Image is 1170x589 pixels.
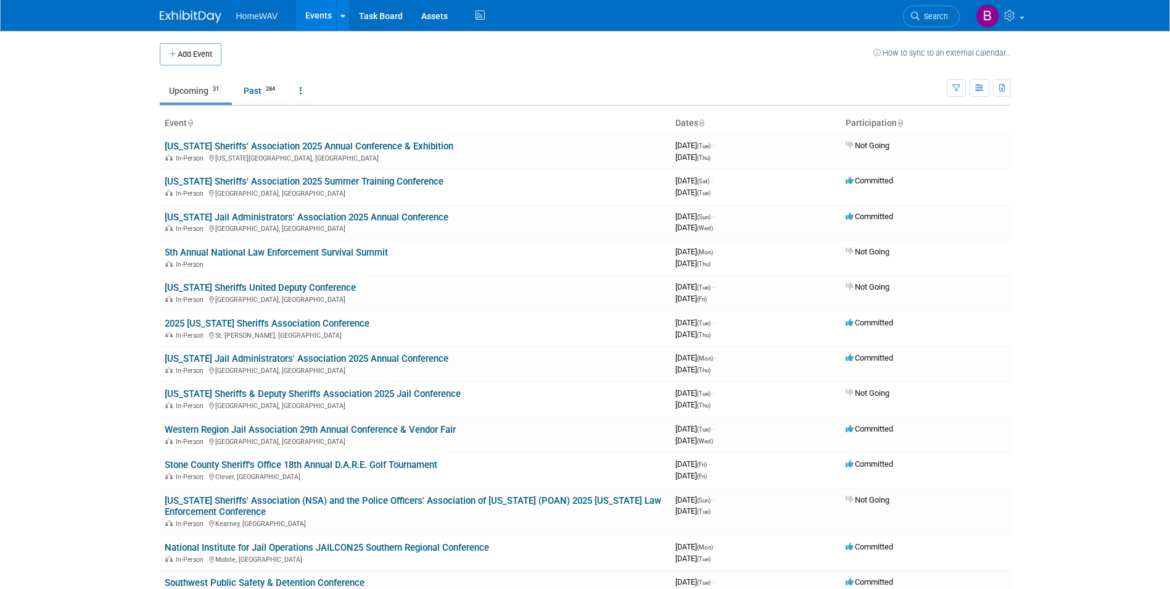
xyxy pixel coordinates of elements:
span: (Sun) [697,497,711,504]
span: Not Going [846,282,889,291]
span: [DATE] [675,259,711,268]
img: In-Person Event [165,154,173,161]
span: - [712,577,714,587]
div: [GEOGRAPHIC_DATA], [GEOGRAPHIC_DATA] [165,223,665,233]
span: (Mon) [697,249,713,256]
span: In-Person [176,332,207,340]
a: Search [903,6,960,27]
img: In-Person Event [165,473,173,479]
span: Search [920,12,948,21]
span: [DATE] [675,471,707,480]
span: - [712,495,714,504]
button: Add Event [160,43,221,65]
span: Not Going [846,247,889,256]
span: (Tue) [697,190,711,196]
th: Participation [841,113,1011,134]
span: (Mon) [697,355,713,362]
a: [US_STATE] Sheriffs United Deputy Conference [165,282,356,293]
span: (Mon) [697,544,713,551]
span: (Thu) [697,261,711,267]
img: In-Person Event [165,225,173,231]
span: In-Person [176,438,207,446]
span: [DATE] [675,424,714,433]
a: [US_STATE] Sheriffs & Deputy Sheriffs Association 2025 Jail Conference [165,388,461,399]
span: - [712,141,714,150]
span: (Tue) [697,143,711,149]
div: Mobile, [GEOGRAPHIC_DATA] [165,554,665,564]
img: In-Person Event [165,556,173,562]
span: [DATE] [675,188,711,197]
span: [DATE] [675,212,714,221]
span: (Tue) [697,426,711,433]
span: Committed [846,459,893,469]
span: Committed [846,318,893,327]
a: [US_STATE] Jail Administrators' Association 2025 Annual Conference [165,212,448,223]
img: In-Person Event [165,367,173,373]
span: (Thu) [697,402,711,409]
span: In-Person [176,225,207,233]
span: [DATE] [675,152,711,162]
a: Western Region Jail Association 29th Annual Conference & Vendor Fair [165,424,456,435]
th: Dates [670,113,841,134]
span: In-Person [176,402,207,410]
span: (Thu) [697,154,711,161]
span: - [712,212,714,221]
a: Sort by Event Name [187,118,193,128]
span: In-Person [176,261,207,269]
span: In-Person [176,473,207,481]
span: (Fri) [697,461,707,468]
span: (Tue) [697,508,711,515]
span: Not Going [846,388,889,398]
span: [DATE] [675,223,713,232]
img: Brian Owens [976,4,999,28]
span: [DATE] [675,400,711,409]
span: - [715,542,717,551]
a: Past284 [234,79,288,102]
span: [DATE] [675,436,713,445]
a: [US_STATE] Sheriffs' Association 2025 Summer Training Conference [165,176,443,187]
span: Committed [846,212,893,221]
span: [DATE] [675,459,711,469]
span: [DATE] [675,554,711,563]
div: [GEOGRAPHIC_DATA], [GEOGRAPHIC_DATA] [165,188,665,198]
span: Committed [846,424,893,433]
span: 284 [262,85,279,94]
span: - [709,459,711,469]
span: Not Going [846,495,889,504]
a: Sort by Start Date [698,118,704,128]
span: [DATE] [675,388,714,398]
a: How to sync to an external calendar... [873,48,1011,57]
span: In-Person [176,556,207,564]
span: - [711,176,713,185]
span: Committed [846,542,893,551]
div: St. [PERSON_NAME], [GEOGRAPHIC_DATA] [165,330,665,340]
span: [DATE] [675,294,707,303]
a: [US_STATE] Sheriffs' Association 2025 Annual Conference & Exhibition [165,141,453,152]
div: [GEOGRAPHIC_DATA], [GEOGRAPHIC_DATA] [165,436,665,446]
img: In-Person Event [165,402,173,408]
div: Kearney, [GEOGRAPHIC_DATA] [165,518,665,528]
span: [DATE] [675,495,714,504]
span: In-Person [176,367,207,375]
span: (Sun) [697,214,711,220]
span: In-Person [176,296,207,304]
span: - [712,388,714,398]
span: [DATE] [675,542,717,551]
img: In-Person Event [165,438,173,444]
span: [DATE] [675,330,711,339]
span: In-Person [176,520,207,528]
span: (Tue) [697,284,711,291]
div: Clever, [GEOGRAPHIC_DATA] [165,471,665,481]
span: In-Person [176,190,207,198]
span: (Wed) [697,438,713,445]
span: (Tue) [697,320,711,327]
span: [DATE] [675,353,717,362]
span: (Tue) [697,390,711,397]
span: - [712,318,714,327]
img: ExhibitDay [160,10,221,23]
span: [DATE] [675,141,714,150]
span: (Thu) [697,367,711,374]
div: [GEOGRAPHIC_DATA], [GEOGRAPHIC_DATA] [165,365,665,375]
span: Committed [846,577,893,587]
span: [DATE] [675,365,711,374]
